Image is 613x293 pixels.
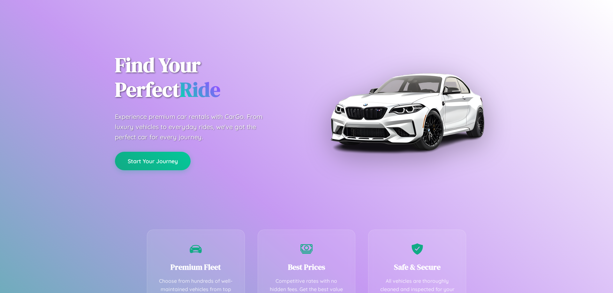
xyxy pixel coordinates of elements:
[327,32,487,191] img: Premium BMW car rental vehicle
[378,262,456,272] h3: Safe & Secure
[115,112,275,142] p: Experience premium car rentals with CarGo. From luxury vehicles to everyday rides, we've got the ...
[268,262,346,272] h3: Best Prices
[115,152,191,170] button: Start Your Journey
[180,76,220,103] span: Ride
[115,53,297,102] h1: Find Your Perfect
[157,262,235,272] h3: Premium Fleet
